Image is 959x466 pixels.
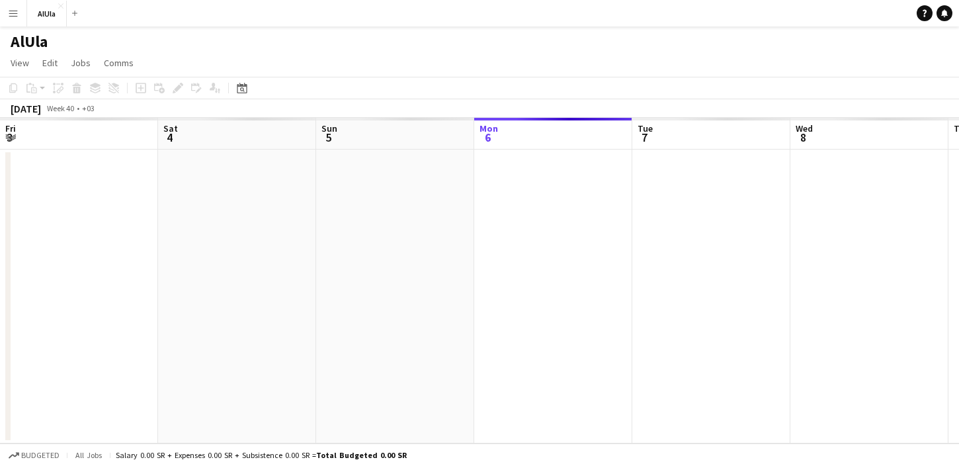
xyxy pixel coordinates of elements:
[7,448,62,463] button: Budgeted
[44,103,77,113] span: Week 40
[27,1,67,26] button: AlUla
[82,103,95,113] div: +03
[65,54,96,71] a: Jobs
[11,57,29,69] span: View
[638,122,653,134] span: Tue
[316,450,407,460] span: Total Budgeted 0.00 SR
[478,130,498,145] span: 6
[116,450,407,460] div: Salary 0.00 SR + Expenses 0.00 SR + Subsistence 0.00 SR =
[161,130,178,145] span: 4
[321,122,337,134] span: Sun
[163,122,178,134] span: Sat
[104,57,134,69] span: Comms
[636,130,653,145] span: 7
[11,32,48,52] h1: AlUla
[3,130,16,145] span: 3
[73,450,104,460] span: All jobs
[99,54,139,71] a: Comms
[42,57,58,69] span: Edit
[794,130,813,145] span: 8
[71,57,91,69] span: Jobs
[5,122,16,134] span: Fri
[479,122,498,134] span: Mon
[11,102,41,115] div: [DATE]
[5,54,34,71] a: View
[21,451,60,460] span: Budgeted
[796,122,813,134] span: Wed
[319,130,337,145] span: 5
[37,54,63,71] a: Edit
